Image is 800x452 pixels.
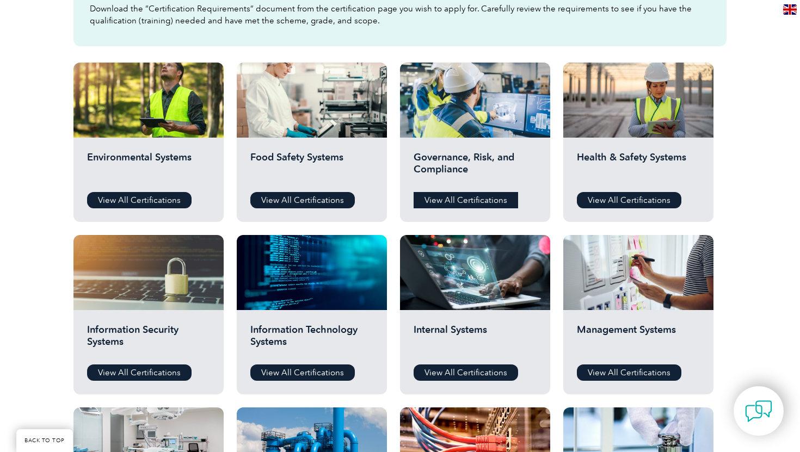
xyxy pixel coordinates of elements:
h2: Environmental Systems [87,151,210,184]
a: BACK TO TOP [16,429,73,452]
a: View All Certifications [87,192,192,208]
a: View All Certifications [250,192,355,208]
h2: Food Safety Systems [250,151,373,184]
h2: Health & Safety Systems [577,151,700,184]
h2: Information Technology Systems [250,324,373,356]
p: Download the “Certification Requirements” document from the certification page you wish to apply ... [90,3,710,27]
img: contact-chat.png [745,398,772,425]
h2: Internal Systems [414,324,537,356]
img: en [783,4,797,15]
a: View All Certifications [250,364,355,381]
h2: Management Systems [577,324,700,356]
a: View All Certifications [577,364,681,381]
h2: Governance, Risk, and Compliance [414,151,537,184]
h2: Information Security Systems [87,324,210,356]
a: View All Certifications [414,364,518,381]
a: View All Certifications [577,192,681,208]
a: View All Certifications [414,192,518,208]
a: View All Certifications [87,364,192,381]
